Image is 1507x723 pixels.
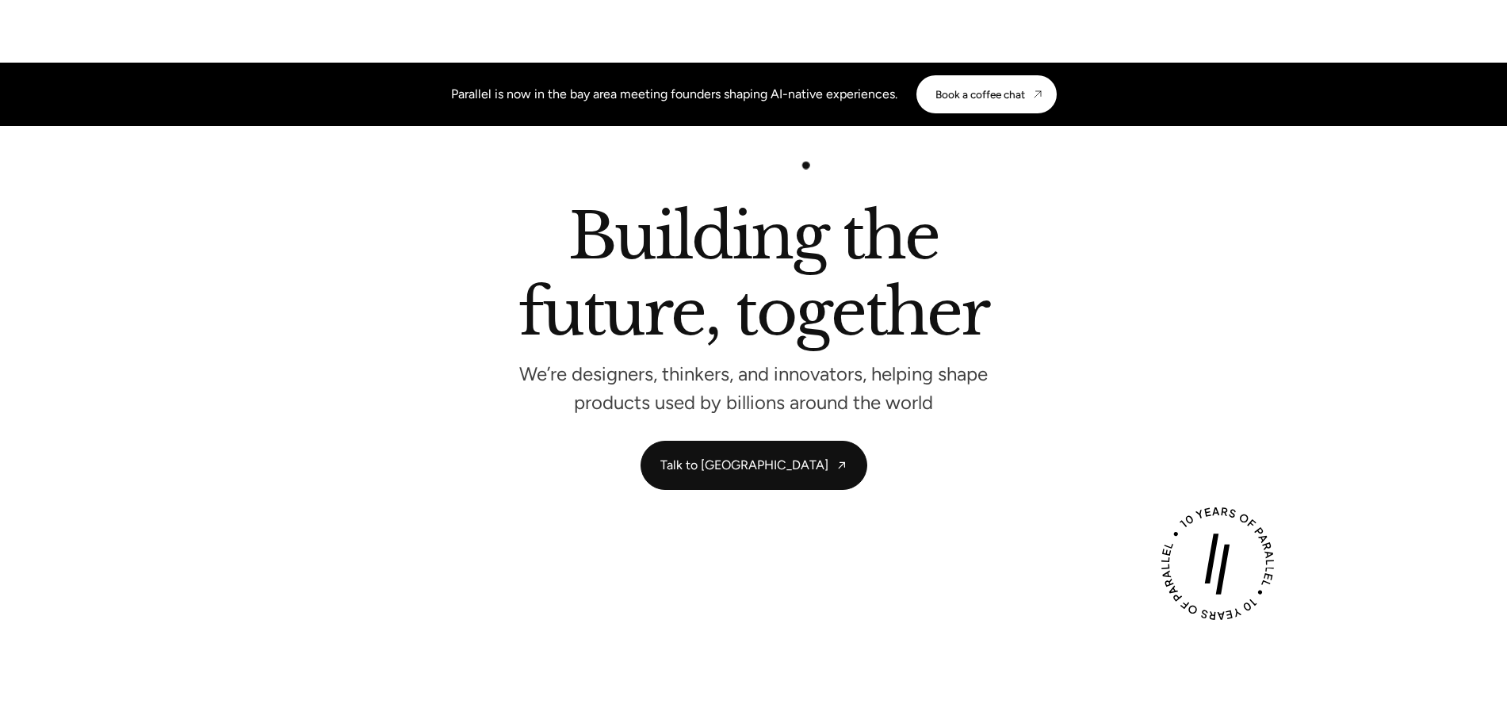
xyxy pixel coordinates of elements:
img: CTA arrow image [1031,88,1044,101]
div: Parallel is now in the bay area meeting founders shaping AI-native experiences. [451,85,897,104]
p: We’re designers, thinkers, and innovators, helping shape products used by billions around the world [516,367,992,409]
a: Book a coffee chat [916,75,1057,113]
h2: Building the future, together [518,205,989,350]
div: Book a coffee chat [935,88,1025,101]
